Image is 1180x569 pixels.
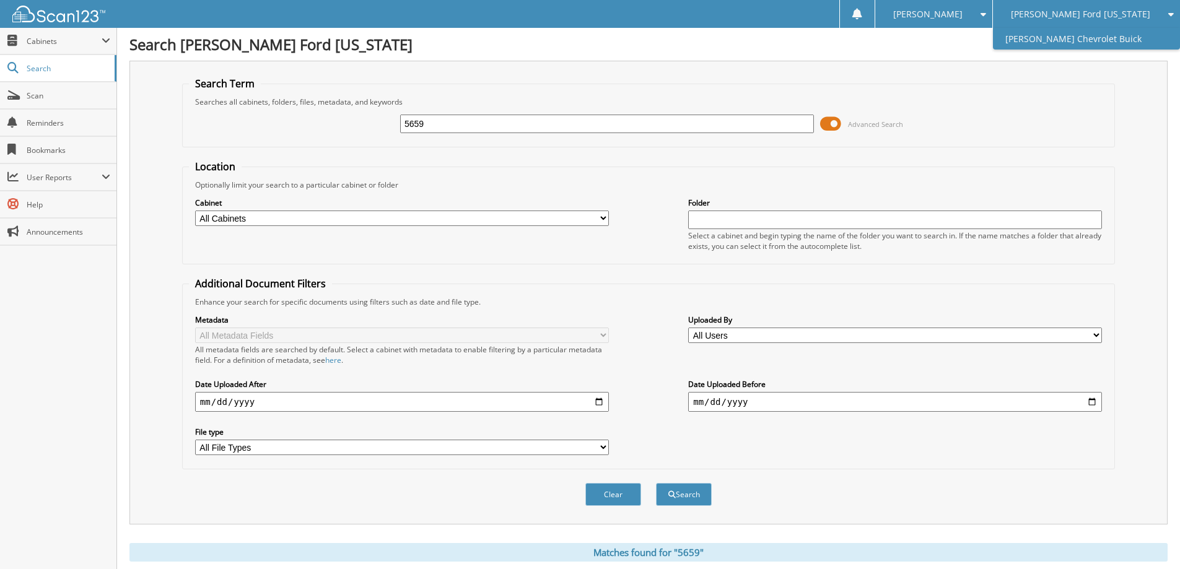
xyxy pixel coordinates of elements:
span: Bookmarks [27,145,110,155]
label: Uploaded By [688,315,1102,325]
a: here [325,355,341,365]
img: scan123-logo-white.svg [12,6,105,22]
span: Advanced Search [848,119,903,129]
label: Folder [688,198,1102,208]
input: start [195,392,609,412]
label: Date Uploaded Before [688,379,1102,389]
span: Search [27,63,108,74]
span: User Reports [27,172,102,183]
div: Searches all cabinets, folders, files, metadata, and keywords [189,97,1108,107]
legend: Location [189,160,242,173]
span: [PERSON_NAME] Ford [US_STATE] [1011,11,1150,18]
button: Clear [585,483,641,506]
a: [PERSON_NAME] Chevrolet Buick [993,28,1180,50]
span: [PERSON_NAME] [893,11,963,18]
span: Announcements [27,227,110,237]
div: Matches found for "5659" [129,543,1168,562]
legend: Additional Document Filters [189,277,332,290]
label: Cabinet [195,198,609,208]
input: end [688,392,1102,412]
span: Reminders [27,118,110,128]
div: Optionally limit your search to a particular cabinet or folder [189,180,1108,190]
label: Date Uploaded After [195,379,609,389]
label: Metadata [195,315,609,325]
span: Scan [27,90,110,101]
span: Help [27,199,110,210]
legend: Search Term [189,77,261,90]
button: Search [656,483,712,506]
div: Select a cabinet and begin typing the name of the folder you want to search in. If the name match... [688,230,1102,251]
label: File type [195,427,609,437]
iframe: Chat Widget [1118,510,1180,569]
div: Enhance your search for specific documents using filters such as date and file type. [189,297,1108,307]
span: Cabinets [27,36,102,46]
h1: Search [PERSON_NAME] Ford [US_STATE] [129,34,1168,54]
div: All metadata fields are searched by default. Select a cabinet with metadata to enable filtering b... [195,344,609,365]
